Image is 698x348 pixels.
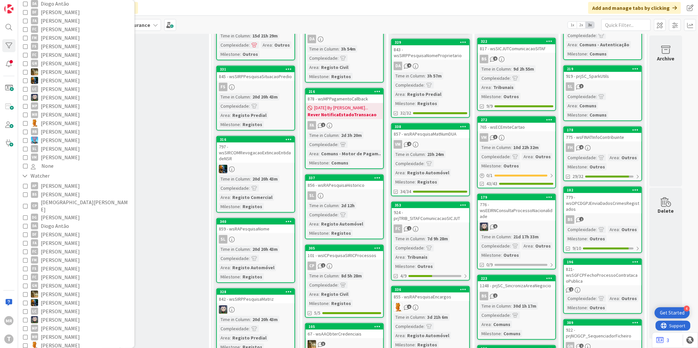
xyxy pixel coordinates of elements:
img: JC [219,165,227,173]
div: SL [566,82,574,91]
div: 322 [481,39,555,44]
div: CP [31,202,38,209]
div: Outros [502,93,521,100]
div: VM [392,140,469,149]
div: 353924 - prjTRIB_SITAFComunicacaoSICJUT [392,202,469,223]
b: Rever NotificaEstadoTransacao [308,111,381,118]
div: AP [31,182,38,189]
div: Comuns - Motor de Pagam... [319,150,384,157]
div: Complexidade [219,102,249,110]
div: 338 [395,124,469,129]
span: : [405,169,406,176]
img: SF [31,137,38,144]
span: : [587,111,588,119]
div: 337 [309,176,383,180]
span: 9/9 [486,103,493,110]
button: DF [PERSON_NAME] [23,8,129,16]
div: 3h 54m [339,45,357,53]
span: [PERSON_NAME] [41,182,80,190]
div: Area [219,194,230,201]
div: 765 - wsECEmiteCartao [478,123,555,131]
a: DATime in Column:3h 54mComplexidade:Area:Registo CivilMilestone:Registos [305,18,384,83]
div: 843 - wsSIRPPesquisaNomeProprietario [392,45,469,60]
button: FM [PERSON_NAME] [23,33,129,42]
div: 857 - wsRAPesquisaMatNumDUA [392,130,469,138]
div: Time in Column [308,132,338,139]
span: [PERSON_NAME] [41,85,80,93]
span: : [329,159,330,166]
div: 845 - wsSIRPPesquisaSituacaoPredio [217,72,294,81]
span: : [250,175,251,183]
button: RL [PERSON_NAME] [23,119,129,127]
div: BS [31,191,38,198]
div: DA [392,62,469,70]
div: 216 [306,89,383,95]
span: : [318,150,319,157]
img: JC [31,77,38,84]
span: : [249,41,250,49]
button: BS [PERSON_NAME] [23,190,129,199]
span: : [533,153,534,160]
div: 337856 - wsRAPesquisaHistorico [306,175,383,189]
span: : [230,194,231,201]
div: Time in Column [480,65,511,73]
div: 856 - wsRAPesquisaHistorico [306,181,383,189]
div: 179 [478,194,555,200]
span: [PERSON_NAME] [41,76,80,85]
div: Milestone [219,121,240,128]
div: Area [522,153,533,160]
span: : [596,93,597,100]
span: : [250,93,251,100]
div: 2d 3h 20m [339,132,363,139]
div: 919 - prjSC_SparkUtils [564,72,641,80]
div: DA [306,35,383,43]
span: 4 [407,63,411,68]
span: [DEMOGRAPHIC_DATA][PERSON_NAME] [41,199,129,213]
a: 316797 - wsSIRCOMRevogacaoExtincaoEntidadeNSRJCTime in Column:20d 20h 43mComplexidade:Area:Regist... [216,136,295,213]
span: 3 [579,84,584,88]
span: [PERSON_NAME] [41,136,80,144]
a: 338857 - wsRAPesquisaMatNumDUAVMTime in Column:23h 24mComplexidade:Area:Registo AutomóvelMileston... [391,123,470,196]
span: : [510,153,511,160]
span: : [619,154,620,161]
a: 179776 - wsEEIRNConsultaProcessoNacionalidadeLSTime in Column:21d 17h 33mComplexidade:Area:Outros... [477,194,556,270]
a: 178775 - wsFINATInfoContribuinteFHComplexidade:Area:OutrosMilestone:Outros29/32 [563,126,642,181]
div: Milestone [219,51,240,58]
div: 3h 57m [426,72,443,79]
span: : [338,132,339,139]
span: [PERSON_NAME] [41,93,80,102]
span: : [338,45,339,53]
div: 10d 22h 32m [512,144,540,151]
span: [PERSON_NAME] [41,102,80,110]
div: 817 - wsSICJUTComunicacaoSITAF [478,44,555,53]
span: 3 [493,135,498,139]
div: Complexidade [566,32,596,39]
div: Comuns [588,111,608,119]
span: : [249,102,250,110]
div: Registos [241,203,264,210]
div: FC [31,26,38,33]
img: Visit kanbanzone.com [4,4,13,13]
span: : [511,144,512,151]
div: Milestone [219,203,240,210]
div: 178775 - wsFINATInfoContribuinte [564,127,641,141]
div: Time in Column [308,202,338,209]
span: [PERSON_NAME] [41,59,80,68]
span: 32/32 [400,110,411,117]
div: 20d 20h 43m [251,93,279,100]
span: : [337,54,338,62]
div: VM [480,133,488,142]
div: Milestone [480,93,501,100]
div: Complexidade [566,93,596,100]
div: Area [394,169,405,176]
span: [PERSON_NAME] [41,51,80,59]
div: Complexidade [480,75,510,82]
div: Outros [273,41,291,49]
span: : [587,163,588,170]
div: 322 [478,38,555,44]
div: RB [31,128,38,135]
div: 353 [395,203,469,207]
div: DF [31,9,38,16]
span: : [240,203,241,210]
